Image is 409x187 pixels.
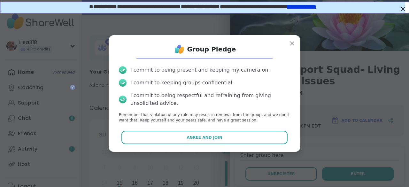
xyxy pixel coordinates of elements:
[187,45,236,54] h1: Group Pledge
[130,66,270,74] div: I commit to being present and keeping my camera on.
[70,85,75,90] iframe: Spotlight
[121,131,288,144] button: Agree and Join
[173,43,186,56] img: ShareWell Logo
[130,92,290,107] div: I commit to being respectful and refraining from giving unsolicited advice.
[130,79,234,87] div: I commit to keeping groups confidential.
[119,112,290,123] p: Remember that violation of any rule may result in removal from the group, and we don’t want that!...
[187,135,222,140] span: Agree and Join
